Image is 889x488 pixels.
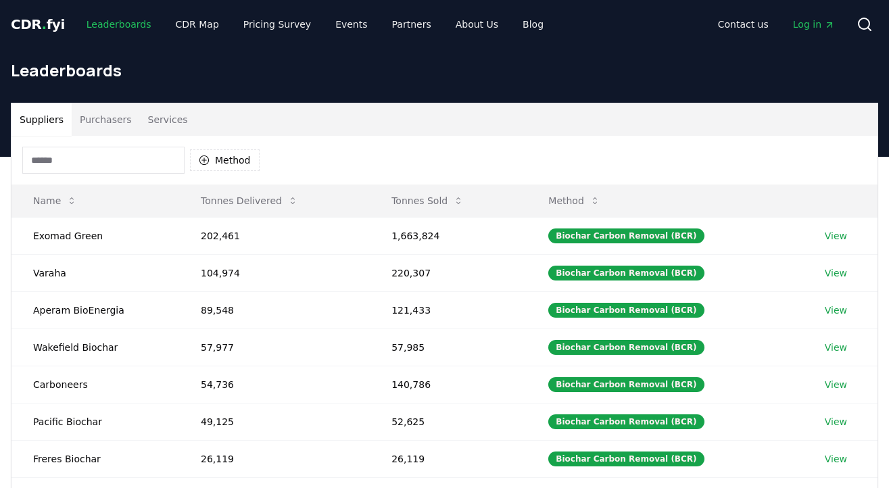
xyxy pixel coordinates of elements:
[179,403,370,440] td: 49,125
[11,328,179,366] td: Wakefield Biochar
[793,18,835,31] span: Log in
[179,440,370,477] td: 26,119
[825,452,847,466] a: View
[165,12,230,36] a: CDR Map
[233,12,322,36] a: Pricing Survey
[370,254,527,291] td: 220,307
[548,377,704,392] div: Biochar Carbon Removal (BCR)
[179,366,370,403] td: 54,736
[445,12,509,36] a: About Us
[72,103,140,136] button: Purchasers
[11,403,179,440] td: Pacific Biochar
[381,12,442,36] a: Partners
[11,366,179,403] td: Carboneers
[707,12,846,36] nav: Main
[370,328,527,366] td: 57,985
[370,217,527,254] td: 1,663,824
[825,229,847,243] a: View
[11,440,179,477] td: Freres Biochar
[22,187,88,214] button: Name
[11,217,179,254] td: Exomad Green
[370,366,527,403] td: 140,786
[370,403,527,440] td: 52,625
[548,414,704,429] div: Biochar Carbon Removal (BCR)
[537,187,611,214] button: Method
[179,217,370,254] td: 202,461
[825,378,847,391] a: View
[179,328,370,366] td: 57,977
[11,254,179,291] td: Varaha
[370,291,527,328] td: 121,433
[190,187,309,214] button: Tonnes Delivered
[11,59,878,81] h1: Leaderboards
[325,12,378,36] a: Events
[825,303,847,317] a: View
[825,415,847,429] a: View
[825,266,847,280] a: View
[548,228,704,243] div: Biochar Carbon Removal (BCR)
[11,15,65,34] a: CDR.fyi
[548,266,704,280] div: Biochar Carbon Removal (BCR)
[548,452,704,466] div: Biochar Carbon Removal (BCR)
[11,103,72,136] button: Suppliers
[42,16,47,32] span: .
[512,12,554,36] a: Blog
[707,12,779,36] a: Contact us
[381,187,475,214] button: Tonnes Sold
[190,149,260,171] button: Method
[548,340,704,355] div: Biochar Carbon Removal (BCR)
[76,12,162,36] a: Leaderboards
[140,103,196,136] button: Services
[11,291,179,328] td: Aperam BioEnergia
[782,12,846,36] a: Log in
[825,341,847,354] a: View
[76,12,554,36] nav: Main
[179,291,370,328] td: 89,548
[370,440,527,477] td: 26,119
[179,254,370,291] td: 104,974
[548,303,704,318] div: Biochar Carbon Removal (BCR)
[11,16,65,32] span: CDR fyi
